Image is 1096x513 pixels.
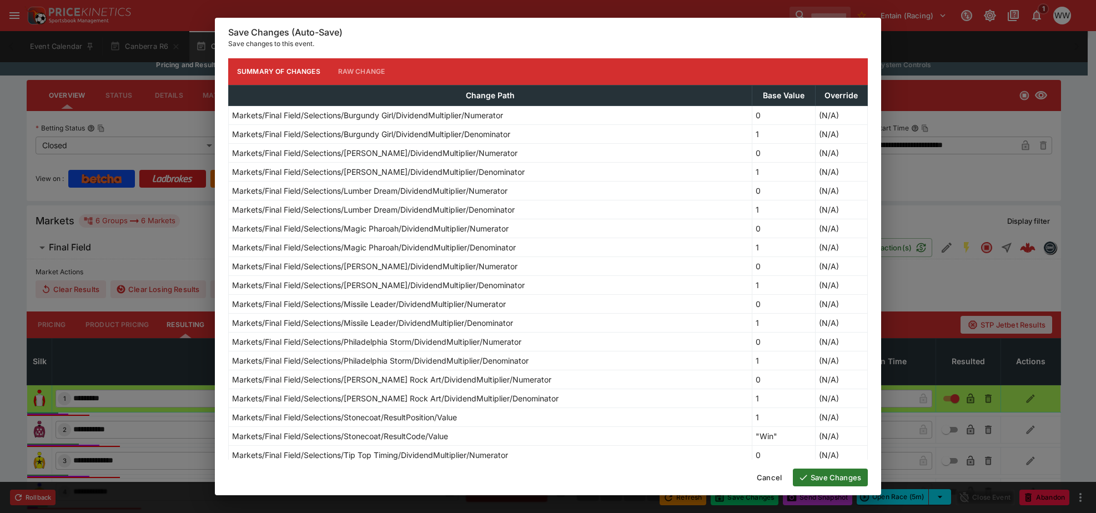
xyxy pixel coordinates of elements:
p: Markets/Final Field/Selections/Magic Pharoah/DividendMultiplier/Denominator [232,242,516,253]
button: Cancel [750,469,788,486]
td: 1 [752,389,816,408]
p: Markets/Final Field/Selections/Philadelphia Storm/DividendMultiplier/Denominator [232,355,529,366]
td: (N/A) [815,445,867,464]
p: Markets/Final Field/Selections/[PERSON_NAME]/DividendMultiplier/Numerator [232,147,517,159]
p: Markets/Final Field/Selections/Stonecoat/ResultCode/Value [232,430,448,442]
p: Markets/Final Field/Selections/Lumber Dream/DividendMultiplier/Denominator [232,204,515,215]
p: Markets/Final Field/Selections/[PERSON_NAME]/DividendMultiplier/Denominator [232,166,525,178]
td: 0 [752,181,816,200]
td: (N/A) [815,181,867,200]
td: 1 [752,200,816,219]
td: (N/A) [815,426,867,445]
td: (N/A) [815,389,867,408]
td: 0 [752,219,816,238]
p: Markets/Final Field/Selections/Missile Leader/DividendMultiplier/Numerator [232,298,506,310]
td: (N/A) [815,238,867,256]
td: (N/A) [815,313,867,332]
td: 0 [752,294,816,313]
td: (N/A) [815,351,867,370]
button: Raw Change [329,58,394,85]
th: Override [815,85,867,105]
td: (N/A) [815,200,867,219]
td: 1 [752,313,816,332]
td: 0 [752,370,816,389]
td: 0 [752,445,816,464]
p: Markets/Final Field/Selections/Philadelphia Storm/DividendMultiplier/Numerator [232,336,521,348]
p: Markets/Final Field/Selections/Burgundy Girl/DividendMultiplier/Denominator [232,128,510,140]
td: 1 [752,351,816,370]
p: Markets/Final Field/Selections/[PERSON_NAME] Rock Art/DividendMultiplier/Denominator [232,393,559,404]
td: (N/A) [815,162,867,181]
td: (N/A) [815,256,867,275]
h6: Save Changes (Auto-Save) [228,27,868,38]
th: Base Value [752,85,816,105]
p: Markets/Final Field/Selections/[PERSON_NAME]/DividendMultiplier/Numerator [232,260,517,272]
td: (N/A) [815,275,867,294]
p: Markets/Final Field/Selections/Magic Pharoah/DividendMultiplier/Numerator [232,223,509,234]
td: 0 [752,332,816,351]
td: 1 [752,238,816,256]
td: (N/A) [815,294,867,313]
td: (N/A) [815,219,867,238]
td: (N/A) [815,105,867,124]
td: (N/A) [815,408,867,426]
td: 1 [752,124,816,143]
p: Save changes to this event. [228,38,868,49]
td: (N/A) [815,124,867,143]
p: Markets/Final Field/Selections/[PERSON_NAME] Rock Art/DividendMultiplier/Numerator [232,374,551,385]
p: Markets/Final Field/Selections/Burgundy Girl/DividendMultiplier/Numerator [232,109,503,121]
td: 0 [752,105,816,124]
td: "Win" [752,426,816,445]
td: 1 [752,275,816,294]
p: Markets/Final Field/Selections/Stonecoat/ResultPosition/Value [232,411,457,423]
td: 1 [752,162,816,181]
p: Markets/Final Field/Selections/Missile Leader/DividendMultiplier/Denominator [232,317,513,329]
td: 1 [752,408,816,426]
button: Save Changes [793,469,868,486]
td: (N/A) [815,332,867,351]
p: Markets/Final Field/Selections/Lumber Dream/DividendMultiplier/Numerator [232,185,507,197]
td: 0 [752,256,816,275]
th: Change Path [229,85,752,105]
p: Markets/Final Field/Selections/Tip Top Timing/DividendMultiplier/Numerator [232,449,508,461]
button: Summary of Changes [228,58,329,85]
td: (N/A) [815,370,867,389]
td: (N/A) [815,143,867,162]
td: 0 [752,143,816,162]
p: Markets/Final Field/Selections/[PERSON_NAME]/DividendMultiplier/Denominator [232,279,525,291]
